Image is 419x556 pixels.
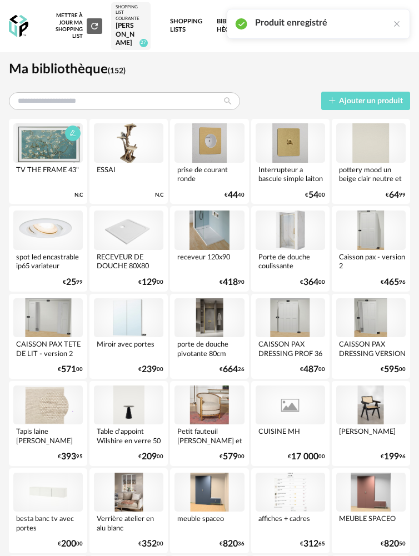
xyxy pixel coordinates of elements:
span: 129 [142,279,157,286]
div: porte de douche pivotante 80cm [174,337,244,359]
div: € 00 [58,540,83,548]
a: Tapis laine rocco crème Tapis laine rocco crème Tapis laine [PERSON_NAME] €39395 [9,381,87,466]
div: € 90 [220,279,245,286]
div: Interrupteur a bascule simple laiton ancien [256,163,325,185]
div: prise de courant ronde [174,163,244,185]
a: CUISINE MH CUISINE MH €17 00000 [251,381,330,466]
h2: Produit enregistré [255,17,327,29]
a: Shopping List courante [PERSON_NAME] 27 [116,4,146,48]
div: € 00 [300,279,325,286]
a: TV THE FRAME 43" TV THE FRAME 43" N.C [9,119,87,204]
a: Table d'appoint Wilshire en verre 50 cm Table d'appoint Wilshire en verre 50 cm €20900 [89,381,168,466]
a: besta banc tv avec portes besta banc tv avec portes besta banc tv avec portes €20000 [9,468,87,553]
span: Refresh icon [89,23,99,28]
span: 44 [228,192,238,199]
a: affiches + cadres affiches + cadres €31265 [251,468,330,553]
span: 571 [61,366,76,373]
span: 17 000 [291,453,318,460]
span: 664 [223,366,238,373]
div: € 00 [138,279,163,286]
span: 312 [303,540,318,548]
div: € 00 [58,366,83,373]
a: CAISSON PAX DRESSING VERSION 1 CAISSON PAX DRESSING VERSION 1 €59500 [332,294,410,379]
a: prise de courant ronde prise de courant ronde €4440 [170,119,248,204]
div: Caisson pax - version 2 [336,250,406,272]
a: spot led encastrable ip65 variateur spot led encastrable ip65 variateur €2599 [9,206,87,291]
a: CAISSON PAX DRESSING PROF 36 - VERSION 1 et 2 CAISSON PAX DRESSING PROF 36 - VERSION 1 et 2 €48700 [251,294,330,379]
div: besta banc tv avec portes [13,512,83,534]
span: 465 [384,279,399,286]
span: 418 [223,279,238,286]
div: € 00 [138,366,163,373]
div: receveur 120x90 [174,250,244,272]
a: ESSAI ESSAI N.C [89,119,168,204]
div: Tapis laine [PERSON_NAME] [13,424,83,447]
div: spot led encastrable ip65 variateur [13,250,83,272]
a: porte de douche pivotante 80cm porte de douche pivotante 80cm porte de douche pivotante 80cm €66426 [170,294,248,379]
span: 209 [142,453,157,460]
div: € 00 [300,366,325,373]
a: receveur 120x90 receveur 120x90 €41890 [170,206,248,291]
div: € 40 [225,192,245,199]
div: CAISSON PAX DRESSING VERSION 1 [336,337,406,359]
div: € 00 [381,366,406,373]
div: CAISSON PAX DRESSING PROF 36 - VERSION 1 et 2 [256,337,325,359]
div: € 96 [381,279,406,286]
div: RECEVEUR DE DOUCHE 80X80 [94,250,163,272]
span: 199 [384,453,399,460]
a: Porte de douche coulissante Porte de douche coulissante €36400 [251,206,330,291]
div: € 65 [300,540,325,548]
div: € 00 [220,453,245,460]
button: Ajouter un produit [321,92,411,110]
a: CAISSON PAX TETE DE LIT - version 2 CAISSON PAX TETE DE LIT - version 2 €57100 [9,294,87,379]
div: affiches + cadres [256,512,325,534]
div: € 00 [305,192,325,199]
a: Interrupteur a bascule simple laiton ancien Interrupteur a bascule simple laiton ancien €5400 [251,119,330,204]
span: 27 [139,39,148,47]
h1: Ma bibliothèque [9,61,410,78]
div: [PERSON_NAME] [116,22,146,48]
a: pottery mood un beige clair neutre et subtil pottery mood un beige clair neutre et subtil €6499 [332,119,410,204]
span: 25 [66,279,76,286]
div: € 99 [63,279,83,286]
div: TV THE FRAME 43" [13,163,83,185]
div: [PERSON_NAME] [336,424,406,447]
a: Petit fauteuil carole chene et lin Petit fauteuil carole chene et lin Petit fauteuil [PERSON_NAME... [170,381,248,466]
a: Miroir avec portes Miroir avec portes Miroir avec portes €23900 [89,294,168,379]
div: € 96 [381,453,406,460]
div: ESSAI [94,163,163,185]
a: RECEVEUR DE DOUCHE 80X80 RECEVEUR DE DOUCHE 80X80 €12900 [89,206,168,291]
div: meuble spaceo [174,512,244,534]
span: 820 [384,540,399,548]
div: € 26 [220,366,245,373]
span: Ajouter un produit [339,97,403,105]
div: Shopping List courante [116,4,146,22]
div: € 00 [288,453,325,460]
span: 239 [142,366,157,373]
span: 352 [142,540,157,548]
a: Caisson pax - version 2 Caisson pax - version 2 €46596 [332,206,410,291]
span: (152) [108,67,126,75]
span: 487 [303,366,318,373]
img: OXP [9,15,28,38]
div: CAISSON PAX TETE DE LIT - version 2 [13,337,83,359]
span: 393 [61,453,76,460]
div: € 50 [381,540,406,548]
a: Verrière atelier en alu blanc Verrière atelier en alu blanc €35200 [89,468,168,553]
span: 595 [384,366,399,373]
span: 64 [389,192,399,199]
div: € 36 [220,540,245,548]
div: Table d'appoint Wilshire en verre 50 cm [94,424,163,447]
div: CUISINE MH [256,424,325,447]
div: Porte de douche coulissante [256,250,325,272]
div: € 00 [138,453,163,460]
a: Chaise Lali Chaise Lali [PERSON_NAME] €19996 [332,381,410,466]
div: Verrière atelier en alu blanc [94,512,163,534]
div: € 00 [138,540,163,548]
span: N.C [155,192,163,199]
span: 820 [223,540,238,548]
span: N.C [74,192,83,199]
div: Petit fauteuil [PERSON_NAME] et [PERSON_NAME] [174,424,244,447]
a: meuble spaceo meuble spaceo €82036 [170,468,248,553]
span: 579 [223,453,238,460]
